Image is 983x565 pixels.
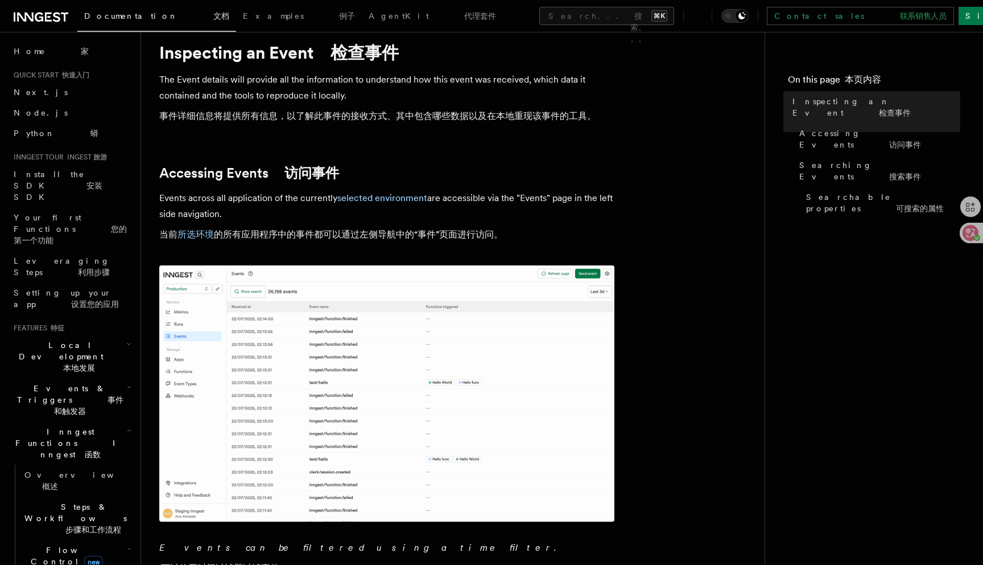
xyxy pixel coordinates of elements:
font: 例子 [339,11,355,21]
h4: On this page [788,73,960,91]
font: 搜索事件 [889,172,921,181]
span: Local Development [9,339,126,374]
a: 所选环境 [177,229,214,240]
span: Leveraging Steps [14,256,110,277]
font: 联系销售人员 [900,11,947,21]
button: Local Development 本地发展 [9,335,134,378]
font: 本地发展 [63,363,95,372]
font: 事件详细信息将提供所有信息，以了解此事件的接收方式、其中包含哪些数据以及在本地重现该事件的工具。 [159,110,596,121]
span: Python [14,129,98,138]
a: Searchable properties 可搜索的属性 [802,187,960,219]
a: Documentation 文档 [77,3,236,32]
button: Inngest Functions Inngest 函数 [9,421,134,465]
font: 概述 [42,482,58,491]
p: The Event details will provide all the information to understand how this event was received, whi... [159,72,614,129]
span: Node.js [14,108,68,117]
span: Home [14,46,89,57]
font: 检查事件 [331,42,399,63]
font: 快速入门 [62,71,89,79]
a: Python 蟒 [9,123,134,144]
span: AgentKit [369,11,496,21]
span: Documentation [84,11,229,21]
font: 代理套件 [464,11,496,21]
button: Search... 搜索。。。⌘K [539,7,674,25]
button: Events & Triggers 事件和触发器 [9,378,134,421]
font: INGEST 旅游 [67,153,107,161]
a: Install the SDK 安装 SDK [9,164,134,207]
a: Home 家 [9,41,134,62]
span: Overview [24,470,159,491]
span: Steps & Workflows [20,501,144,535]
a: Inspecting an Event 检查事件 [788,91,960,123]
img: The Events list features the last events received. [159,265,614,522]
span: Next.js [14,88,68,97]
font: 访问事件 [284,165,339,181]
a: Node.js [9,103,134,123]
button: Toggle dark mode [721,9,749,23]
a: Accessing Events 访问事件 [795,123,960,155]
a: Contact sales 联系销售人员 [767,7,954,25]
font: 家 [81,47,89,56]
a: Searching Events 搜索事件 [795,155,960,187]
a: Overview 概述 [20,465,134,497]
span: Your first Functions [14,213,127,245]
font: 可搜索的属性 [896,204,944,213]
kbd: ⌘K [651,10,667,22]
a: AgentKit 代理套件 [362,3,503,31]
span: Searching Events [799,159,960,182]
p: Events across all application of the currently are accessible via the "Events" page in the left s... [159,190,614,247]
font: 本页内容 [845,74,881,85]
span: Inspecting an Event [792,96,960,118]
a: Setting up your app 设置您的应用 [9,282,134,314]
a: Next.js [9,82,134,103]
font: 访问事件 [889,140,921,149]
a: selected environment [337,193,427,203]
h1: Inspecting an Event [159,42,614,63]
a: Examples 例子 [236,3,362,31]
span: Searchable properties [806,191,960,214]
a: Accessing Events 访问事件 [159,165,339,181]
span: Setting up your app [14,288,119,309]
font: 设置您的应用 [71,300,119,309]
span: Inngest Functions [9,426,127,460]
font: 检查事件 [879,108,911,117]
font: 蟒 [90,129,98,138]
font: 利用步骤 [78,268,110,277]
span: Examples [243,11,355,21]
button: Steps & Workflows 步骤和工作流程 [20,497,134,540]
font: 特征 [51,324,64,332]
span: Inngest tour [9,153,107,162]
font: 步骤和工作流程 [65,525,121,534]
span: Events & Triggers [9,383,127,417]
a: Your first Functions 您的第一个功能 [9,207,134,251]
span: Features [9,324,64,333]
span: Install the SDK [14,170,102,202]
font: 搜索。。。 [630,11,646,43]
font: 当前 的所有应用程序中的事件都可以通过左侧导航中的“事件”页面进行访问。 [159,229,503,240]
a: Leveraging Steps 利用步骤 [9,251,134,282]
font: 文档 [213,11,229,21]
span: Accessing Events [799,128,960,150]
span: Quick start [9,71,89,80]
